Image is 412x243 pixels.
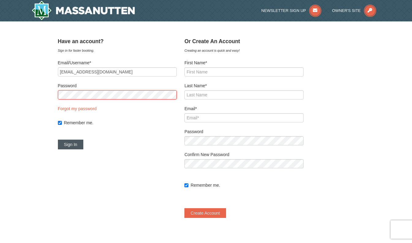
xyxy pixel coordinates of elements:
label: Email* [184,106,304,112]
label: Password [184,129,304,135]
button: Create Account [184,208,226,218]
div: Creating an account is quick and easy! [184,47,304,54]
a: Newsletter Sign Up [261,8,321,13]
h4: Have an account? [58,38,177,44]
input: Email/Username* [58,67,177,77]
input: Email* [184,113,304,122]
input: First Name [184,67,304,77]
label: Remember me. [64,120,177,126]
label: Confirm New Password [184,151,304,158]
button: Sign In [58,140,84,149]
label: Remember me. [191,182,304,188]
label: Last Name* [184,83,304,89]
h4: Or Create An Account [184,38,304,44]
label: Email/Username* [58,60,177,66]
label: Password [58,83,177,89]
a: Massanutten Resort [32,1,135,20]
label: First Name* [184,60,304,66]
img: Massanutten Resort Logo [32,1,135,20]
div: Sign in for faster booking. [58,47,177,54]
input: Last Name [184,90,304,99]
span: Newsletter Sign Up [261,8,306,13]
a: Forgot my password [58,106,97,111]
span: Owner's Site [332,8,361,13]
a: Owner's Site [332,8,376,13]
